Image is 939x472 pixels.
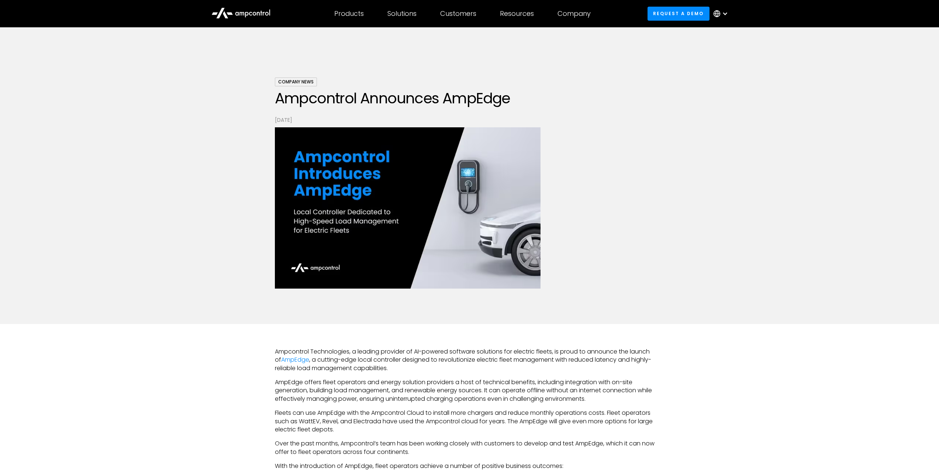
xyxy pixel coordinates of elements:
[557,10,591,18] div: Company
[387,10,417,18] div: Solutions
[440,10,476,18] div: Customers
[275,348,664,372] p: Ampcontrol Technologies, a leading provider of AI-powered software solutions for electric fleets,...
[281,355,309,364] a: AmpEdge
[275,462,664,470] p: With the introduction of AmpEdge, fleet operators achieve a number of positive business outcomes:
[275,440,664,456] p: Over the past months, Ampcontrol’s team has been working closely with customers to develop and te...
[275,378,664,403] p: AmpEdge offers fleet operators and energy solution providers a host of technical benefits, includ...
[275,116,664,124] p: [DATE]
[334,10,364,18] div: Products
[275,409,664,434] p: Fleets can use AmpEdge with the Ampcontrol Cloud to install more chargers and reduce monthly oper...
[500,10,534,18] div: Resources
[275,89,664,107] h1: Ampcontrol Announces AmpEdge
[275,77,317,86] div: Company News
[648,7,710,20] a: Request a demo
